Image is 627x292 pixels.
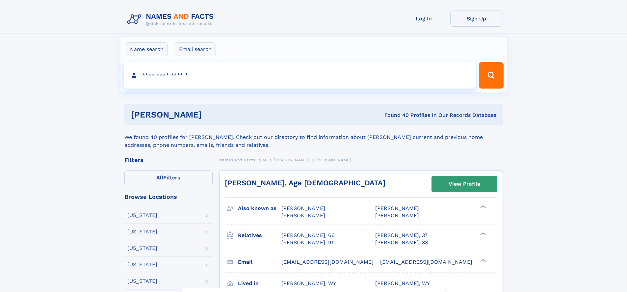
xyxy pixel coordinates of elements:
a: [PERSON_NAME], Age [DEMOGRAPHIC_DATA] [225,179,385,187]
span: [PERSON_NAME] [375,212,419,219]
h3: Also known as [238,203,281,214]
input: search input [124,62,476,89]
a: [PERSON_NAME], 91 [281,239,333,246]
span: All [156,174,163,181]
label: Filters [124,170,213,186]
span: [PERSON_NAME] [375,205,419,211]
img: Logo Names and Facts [124,11,219,28]
div: Found 40 Profiles In Our Records Database [293,112,496,119]
a: Sign Up [450,11,503,27]
div: [US_STATE] [127,262,157,267]
a: [PERSON_NAME], 37 [375,232,428,239]
div: Filters [124,157,213,163]
div: ❯ [479,231,486,236]
button: Search Button [479,62,503,89]
a: [PERSON_NAME] [274,156,309,164]
a: [PERSON_NAME], 33 [375,239,428,246]
div: [US_STATE] [127,246,157,251]
div: ❯ [479,258,486,262]
span: [EMAIL_ADDRESS][DOMAIN_NAME] [380,259,472,265]
span: [EMAIL_ADDRESS][DOMAIN_NAME] [281,259,374,265]
span: [PERSON_NAME] [281,205,325,211]
a: M [263,156,266,164]
span: M [263,158,266,162]
span: [PERSON_NAME] [281,212,325,219]
span: [PERSON_NAME], WY [375,280,430,286]
h3: Email [238,256,281,268]
a: Log In [398,11,450,27]
div: We found 40 profiles for [PERSON_NAME]. Check out our directory to find information about [PERSON... [124,125,503,149]
div: Browse Locations [124,194,213,200]
div: [US_STATE] [127,229,157,234]
span: [PERSON_NAME] [274,158,309,162]
a: [PERSON_NAME], 66 [281,232,335,239]
div: [US_STATE] [127,213,157,218]
div: View Profile [449,176,480,192]
a: View Profile [432,176,497,192]
span: [PERSON_NAME], WY [281,280,336,286]
a: Names and Facts [219,156,255,164]
h3: Lived in [238,278,281,289]
h1: [PERSON_NAME] [131,111,293,119]
div: ❯ [479,205,486,209]
label: Email search [175,42,216,56]
h3: Relatives [238,230,281,241]
label: Name search [126,42,168,56]
span: [PERSON_NAME] [316,158,352,162]
div: [US_STATE] [127,279,157,284]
